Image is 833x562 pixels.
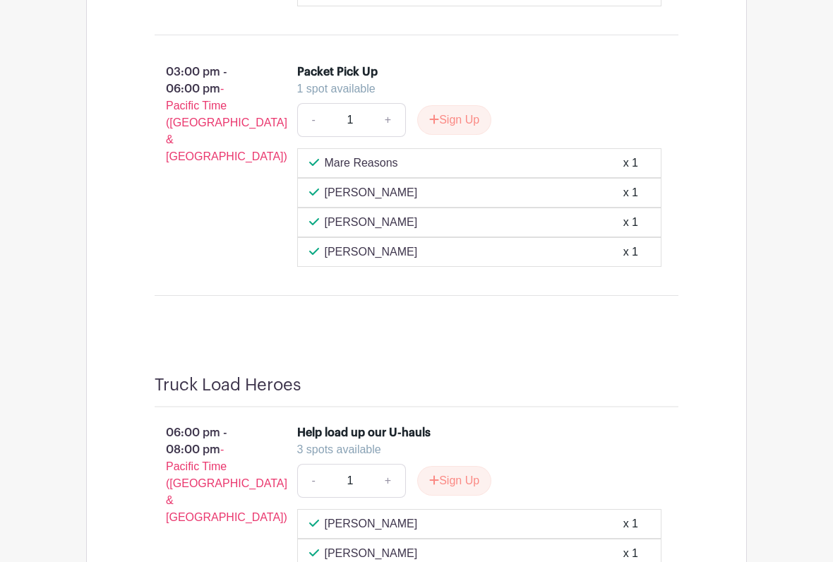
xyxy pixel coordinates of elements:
p: 06:00 pm - 08:00 pm [132,419,275,532]
p: [PERSON_NAME] [325,185,418,202]
div: x 1 [623,185,638,202]
p: 03:00 pm - 06:00 pm [132,59,275,172]
a: - [297,465,330,498]
div: x 1 [623,516,638,533]
div: x 1 [623,155,638,172]
div: 1 spot available [297,81,651,98]
p: [PERSON_NAME] [325,244,418,261]
p: [PERSON_NAME] [325,516,418,533]
div: 3 spots available [297,442,651,459]
div: x 1 [623,244,638,261]
p: [PERSON_NAME] [325,215,418,232]
a: - [297,104,330,138]
a: + [371,104,406,138]
button: Sign Up [417,467,491,496]
button: Sign Up [417,106,491,136]
div: Help load up our U-hauls [297,425,431,442]
p: Mare Reasons [325,155,398,172]
span: - Pacific Time ([GEOGRAPHIC_DATA] & [GEOGRAPHIC_DATA]) [166,83,287,163]
span: - Pacific Time ([GEOGRAPHIC_DATA] & [GEOGRAPHIC_DATA]) [166,444,287,524]
a: + [371,465,406,498]
h4: Truck Load Heroes [155,376,301,396]
div: x 1 [623,215,638,232]
div: Packet Pick Up [297,64,378,81]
